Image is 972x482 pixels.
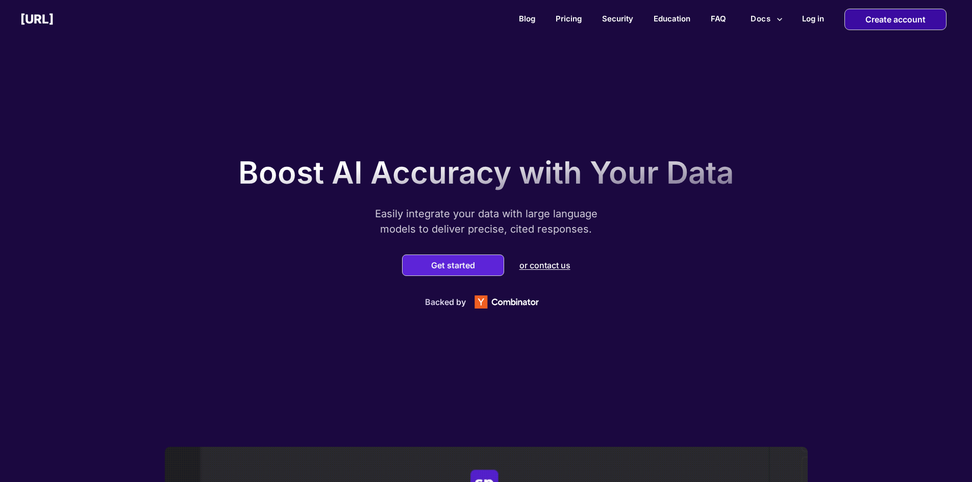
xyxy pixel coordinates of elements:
[519,14,535,23] a: Blog
[865,9,926,30] p: Create account
[711,14,726,23] a: FAQ
[519,260,570,270] p: or contact us
[428,260,478,270] button: Get started
[654,14,690,23] a: Education
[802,14,824,23] h2: Log in
[466,290,547,314] img: Y Combinator logo
[20,12,54,27] h2: [URL]
[359,206,614,237] p: Easily integrate your data with large language models to deliver precise, cited responses.
[602,14,633,23] a: Security
[425,297,466,307] p: Backed by
[556,14,582,23] a: Pricing
[746,9,787,29] button: more
[238,154,734,191] p: Boost AI Accuracy with Your Data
